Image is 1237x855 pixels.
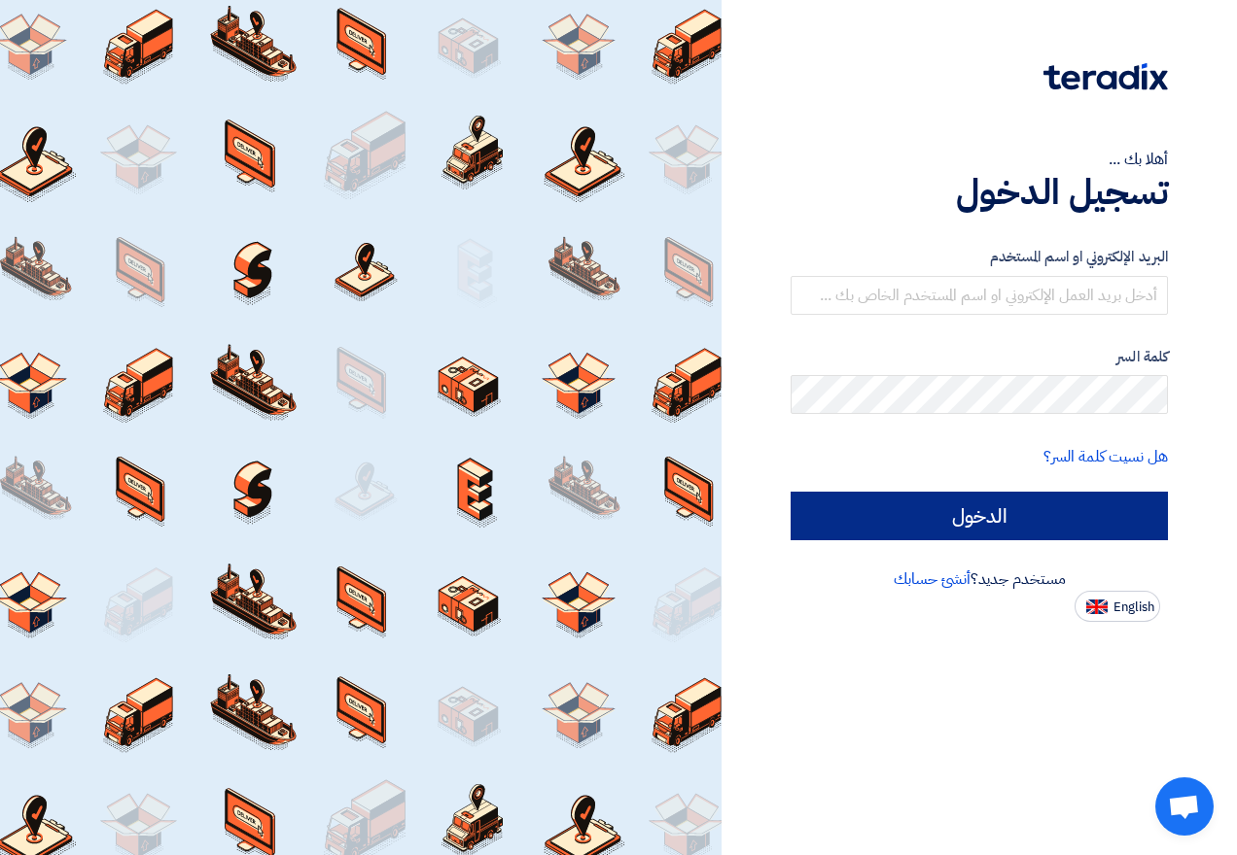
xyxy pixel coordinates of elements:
[1043,445,1168,468] a: هل نسيت كلمة السر؟
[1086,599,1108,614] img: en-US.png
[791,346,1168,368] label: كلمة السر
[1043,63,1168,90] img: Teradix logo
[791,246,1168,268] label: البريد الإلكتروني او اسم المستخدم
[791,492,1168,540] input: الدخول
[894,567,971,591] a: أنشئ حسابك
[791,567,1168,591] div: مستخدم جديد؟
[1113,600,1154,614] span: English
[791,148,1168,171] div: أهلا بك ...
[1075,591,1160,622] button: English
[1155,777,1214,836] a: Open chat
[791,276,1168,315] input: أدخل بريد العمل الإلكتروني او اسم المستخدم الخاص بك ...
[791,171,1168,214] h1: تسجيل الدخول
